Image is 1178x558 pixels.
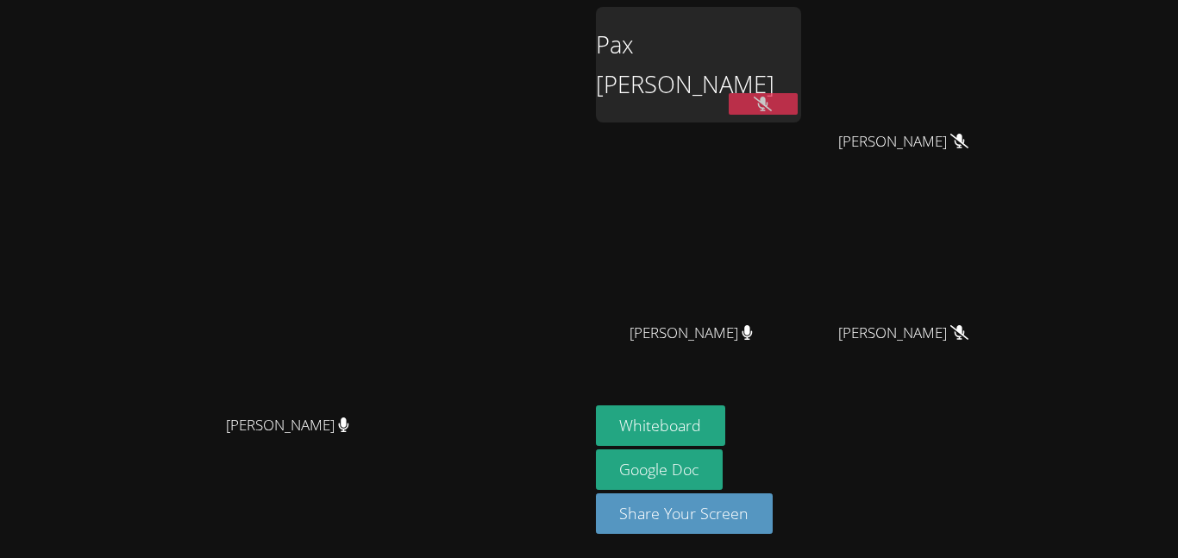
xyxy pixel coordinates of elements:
[596,449,724,490] a: Google Doc
[596,7,801,122] div: Pax [PERSON_NAME]
[630,321,753,346] span: [PERSON_NAME]
[596,493,774,534] button: Share Your Screen
[838,129,968,154] span: [PERSON_NAME]
[596,405,726,446] button: Whiteboard
[838,321,968,346] span: [PERSON_NAME]
[226,413,349,438] span: [PERSON_NAME]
